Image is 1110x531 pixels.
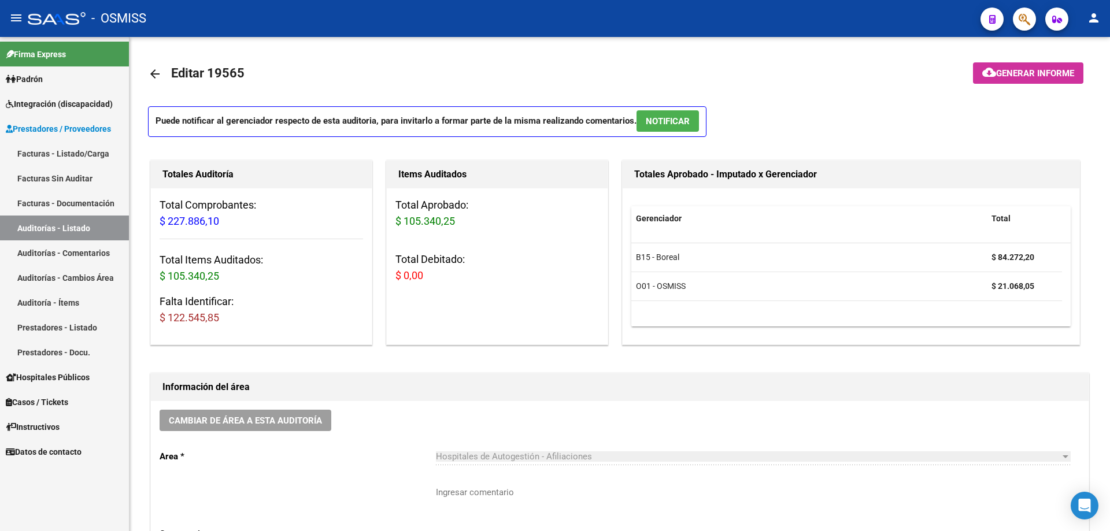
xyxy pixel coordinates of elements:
button: NOTIFICAR [637,110,699,132]
mat-icon: cloud_download [982,65,996,79]
p: Puede notificar al gerenciador respecto de esta auditoria, para invitarlo a formar parte de la mi... [148,106,706,137]
h3: Falta Identificar: [160,294,363,326]
p: Area * [160,450,436,463]
span: Prestadores / Proveedores [6,122,111,135]
h3: Total Debitado: [395,251,599,284]
span: Casos / Tickets [6,396,68,409]
span: Gerenciador [636,214,682,223]
button: Cambiar de área a esta auditoría [160,410,331,431]
span: Instructivos [6,421,60,433]
h1: Totales Aprobado - Imputado x Gerenciador [634,165,1068,184]
span: Hospitales Públicos [6,371,90,384]
span: Generar informe [996,68,1074,79]
span: $ 105.340,25 [160,270,219,282]
h3: Total Items Auditados: [160,252,363,284]
h1: Información del área [162,378,1077,396]
span: Datos de contacto [6,445,82,458]
h3: Total Comprobantes: [160,197,363,229]
span: Integración (discapacidad) [6,98,113,110]
h1: Items Auditados [398,165,596,184]
h3: Total Aprobado: [395,197,599,229]
span: $ 122.545,85 [160,311,219,324]
datatable-header-cell: Gerenciador [631,206,987,231]
span: B15 - Boreal [636,252,679,262]
span: Hospitales de Autogestión - Afiliaciones [436,451,592,462]
span: Total [991,214,1011,223]
span: Editar 19565 [171,66,245,80]
span: $ 0,00 [395,269,423,281]
strong: $ 84.272,20 [991,252,1034,262]
mat-icon: person [1087,11,1101,25]
span: O01 - OSMISS [636,281,686,291]
span: Firma Express [6,48,66,61]
span: $ 227.886,10 [160,215,219,227]
span: Cambiar de área a esta auditoría [169,415,322,426]
mat-icon: arrow_back [148,67,162,81]
mat-icon: menu [9,11,23,25]
datatable-header-cell: Total [987,206,1062,231]
span: $ 105.340,25 [395,215,455,227]
span: Padrón [6,73,43,86]
span: NOTIFICAR [646,116,690,127]
strong: $ 21.068,05 [991,281,1034,291]
span: - OSMISS [91,6,146,31]
div: Open Intercom Messenger [1071,492,1098,519]
h1: Totales Auditoría [162,165,360,184]
button: Generar informe [973,62,1083,84]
